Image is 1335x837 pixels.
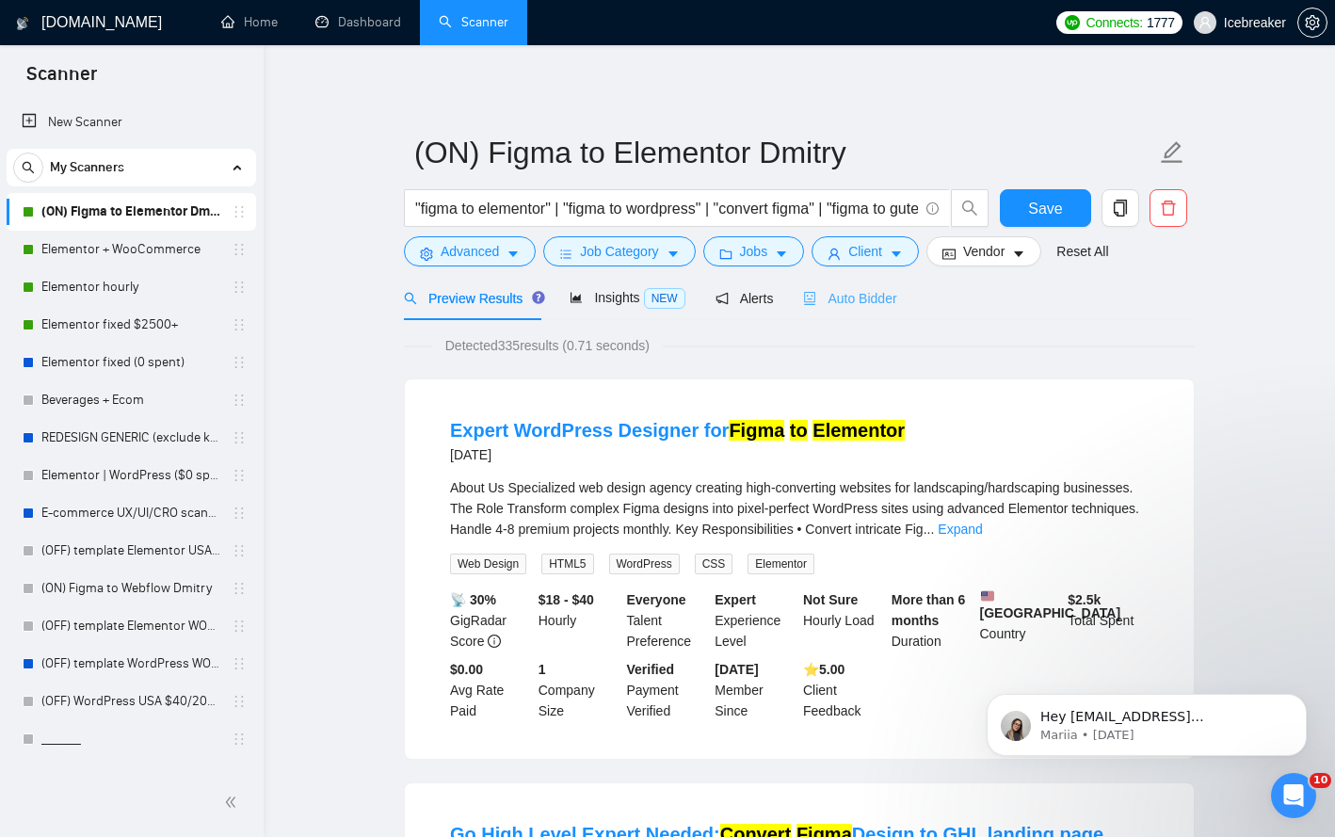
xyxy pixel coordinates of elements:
b: More than 6 months [892,592,966,628]
a: (ON) Figma to Elementor Dmitry [41,193,220,231]
span: holder [232,506,247,521]
span: holder [232,355,247,370]
img: upwork-logo.png [1065,15,1080,30]
span: Web Design [450,554,526,574]
button: delete [1150,189,1187,227]
span: area-chart [570,291,583,304]
button: search [13,153,43,183]
span: search [952,200,988,217]
div: Hourly [535,589,623,652]
span: setting [1298,15,1327,30]
span: Elementor [748,554,814,574]
span: NEW [644,288,685,309]
span: info-circle [926,202,939,215]
span: caret-down [507,247,520,261]
span: user [828,247,841,261]
a: Expand [938,522,982,537]
span: WordPress [609,554,680,574]
b: Expert [715,592,756,607]
span: folder [719,247,732,261]
a: (OFF) template Elementor WORLD $35/1000+ no questions [41,607,220,645]
mark: Figma [729,420,784,441]
span: search [404,292,417,305]
b: $0.00 [450,662,483,677]
div: Avg Rate Paid [446,659,535,721]
a: searchScanner [439,14,508,30]
span: edit [1160,140,1184,165]
div: Tooltip anchor [530,289,547,306]
a: Elementor | WordPress ($0 spent) [41,457,220,494]
span: holder [232,393,247,408]
span: notification [716,292,729,305]
span: holder [232,581,247,596]
div: Client Feedback [799,659,888,721]
button: Save [1000,189,1091,227]
span: Auto Bidder [803,291,896,306]
div: Experience Level [711,589,799,652]
span: Detected 335 results (0.71 seconds) [432,335,663,356]
span: Insights [570,290,684,305]
a: (OFF) template WordPress WORLD/[GEOGRAPHIC_DATA] $50/3000+ [41,758,220,796]
span: 1777 [1147,12,1175,33]
span: Client [848,241,882,262]
div: Company Size [535,659,623,721]
div: Duration [888,589,976,652]
span: Connects: [1086,12,1143,33]
span: Save [1028,197,1062,220]
div: GigRadar Score [446,589,535,652]
span: user [1198,16,1212,29]
button: setting [1297,8,1327,38]
button: idcardVendorcaret-down [926,236,1041,266]
a: Elementor fixed (0 spent) [41,344,220,381]
span: Vendor [963,241,1005,262]
span: holder [232,468,247,483]
b: $18 - $40 [539,592,594,607]
div: Country [976,589,1065,652]
div: About Us Specialized web design agency creating high-converting websites for landscaping/hardscap... [450,477,1149,539]
iframe: Intercom live chat [1271,773,1316,818]
a: dashboardDashboard [315,14,401,30]
img: logo [16,8,29,39]
button: folderJobscaret-down [703,236,805,266]
span: Job Category [580,241,658,262]
span: About Us Specialized web design agency creating high-converting websites for landscaping/hardscap... [450,480,1139,537]
span: HTML5 [541,554,593,574]
li: New Scanner [7,104,256,141]
span: setting [420,247,433,261]
iframe: Intercom notifications message [958,654,1335,786]
span: holder [232,317,247,332]
span: holder [232,694,247,709]
div: Member Since [711,659,799,721]
span: caret-down [775,247,788,261]
span: double-left [224,793,243,812]
span: robot [803,292,816,305]
input: Scanner name... [414,129,1156,176]
span: holder [232,732,247,747]
b: [DATE] [715,662,758,677]
b: Not Sure [803,592,858,607]
a: Elementor + WooCommerce [41,231,220,268]
span: holder [232,430,247,445]
span: Scanner [11,60,112,100]
b: [GEOGRAPHIC_DATA] [980,589,1121,620]
span: caret-down [667,247,680,261]
img: 🇺🇸 [981,589,994,603]
span: Alerts [716,291,774,306]
span: Jobs [740,241,768,262]
button: settingAdvancedcaret-down [404,236,536,266]
a: (OFF) WordPress USA $40/2000+ [41,683,220,720]
a: (OFF) template WordPress WORLD $35/1500+ [41,645,220,683]
span: CSS [695,554,733,574]
span: holder [232,656,247,671]
span: Preview Results [404,291,539,306]
span: holder [232,619,247,634]
button: copy [1102,189,1139,227]
mark: Elementor [812,420,905,441]
span: ... [924,522,935,537]
b: $ 2.5k [1068,592,1101,607]
span: bars [559,247,572,261]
